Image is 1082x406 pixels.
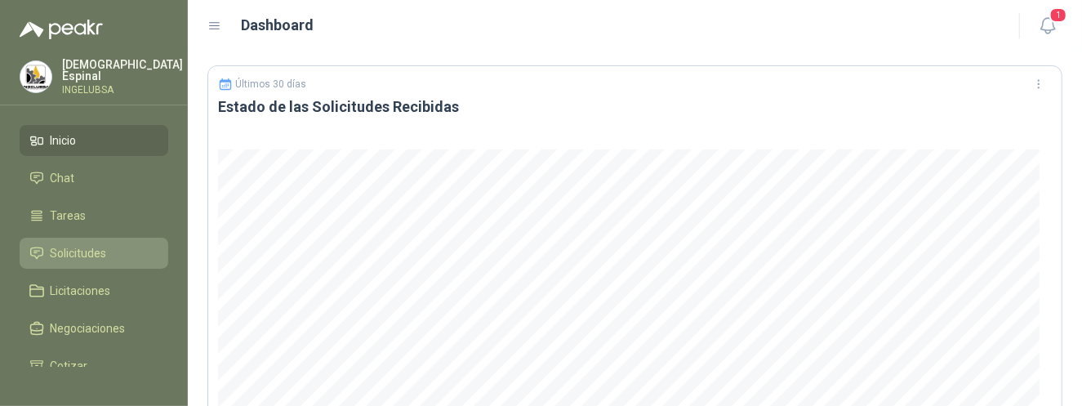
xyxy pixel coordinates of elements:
img: Company Logo [20,61,51,92]
span: Tareas [51,207,87,225]
h1: Dashboard [242,14,314,37]
span: Inicio [51,132,77,149]
span: Licitaciones [51,282,111,300]
a: Inicio [20,125,168,156]
a: Licitaciones [20,275,168,306]
span: Negociaciones [51,319,126,337]
a: Tareas [20,200,168,231]
a: Negociaciones [20,313,168,344]
a: Cotizar [20,350,168,381]
a: Solicitudes [20,238,168,269]
h3: Estado de las Solicitudes Recibidas [218,97,1052,117]
span: Solicitudes [51,244,107,262]
span: Cotizar [51,357,88,375]
span: 1 [1049,7,1067,23]
p: [DEMOGRAPHIC_DATA] Espinal [62,59,183,82]
button: 1 [1033,11,1062,41]
span: Chat [51,169,75,187]
a: Chat [20,163,168,194]
p: INGELUBSA [62,85,183,95]
img: Logo peakr [20,20,103,39]
p: Últimos 30 días [236,78,307,90]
